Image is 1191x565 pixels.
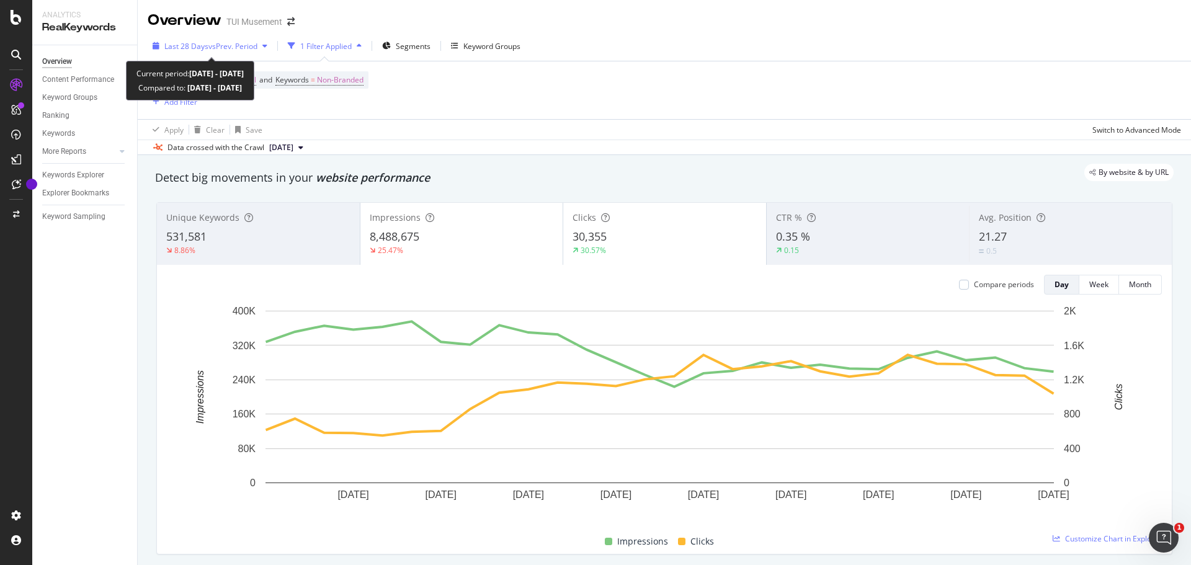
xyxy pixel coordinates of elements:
[573,229,607,244] span: 30,355
[1044,275,1079,295] button: Day
[513,489,544,500] text: [DATE]
[573,211,596,223] span: Clicks
[300,41,352,51] div: 1 Filter Applied
[42,145,116,158] a: More Reports
[979,211,1032,223] span: Avg. Position
[1064,306,1076,316] text: 2K
[269,142,293,153] span: 2025 Sep. 26th
[617,534,668,549] span: Impressions
[233,409,256,419] text: 160K
[776,211,802,223] span: CTR %
[863,489,894,500] text: [DATE]
[283,36,367,56] button: 1 Filter Applied
[1053,533,1162,544] a: Customize Chart in Explorer
[42,109,128,122] a: Ranking
[784,245,799,256] div: 0.15
[42,10,127,20] div: Analytics
[287,17,295,26] div: arrow-right-arrow-left
[189,68,244,79] b: [DATE] - [DATE]
[1092,125,1181,135] div: Switch to Advanced Mode
[1064,340,1084,350] text: 1.6K
[688,489,719,500] text: [DATE]
[42,91,128,104] a: Keyword Groups
[42,210,128,223] a: Keyword Sampling
[148,120,184,140] button: Apply
[317,71,364,89] span: Non-Branded
[775,489,806,500] text: [DATE]
[148,36,272,56] button: Last 28 DaysvsPrev. Period
[42,73,128,86] a: Content Performance
[185,82,242,93] b: [DATE] - [DATE]
[42,55,128,68] a: Overview
[426,489,457,500] text: [DATE]
[42,127,128,140] a: Keywords
[26,179,37,190] div: Tooltip anchor
[311,74,315,85] span: =
[42,145,86,158] div: More Reports
[378,245,403,256] div: 25.47%
[979,249,984,253] img: Equal
[148,94,197,109] button: Add Filter
[581,245,606,256] div: 30.57%
[259,74,272,85] span: and
[1119,275,1162,295] button: Month
[396,41,430,51] span: Segments
[979,229,1007,244] span: 21.27
[148,10,221,31] div: Overview
[42,91,97,104] div: Keyword Groups
[195,370,205,424] text: Impressions
[986,246,997,256] div: 0.5
[1113,384,1124,411] text: Clicks
[1064,375,1084,385] text: 1.2K
[42,169,104,182] div: Keywords Explorer
[250,478,256,488] text: 0
[166,211,239,223] span: Unique Keywords
[42,169,128,182] a: Keywords Explorer
[1087,120,1181,140] button: Switch to Advanced Mode
[42,187,109,200] div: Explorer Bookmarks
[446,36,525,56] button: Keyword Groups
[226,16,282,28] div: TUI Musement
[42,210,105,223] div: Keyword Sampling
[238,443,256,454] text: 80K
[42,73,114,86] div: Content Performance
[167,305,1153,520] div: A chart.
[1055,279,1069,290] div: Day
[1064,443,1081,454] text: 400
[1064,409,1081,419] text: 800
[136,66,244,81] div: Current period:
[167,142,264,153] div: Data crossed with the Crawl
[138,81,242,95] div: Compared to:
[275,74,309,85] span: Keywords
[1129,279,1151,290] div: Month
[974,279,1034,290] div: Compare periods
[174,245,195,256] div: 8.86%
[42,55,72,68] div: Overview
[1149,523,1179,553] iframe: Intercom live chat
[776,229,810,244] span: 0.35 %
[600,489,631,500] text: [DATE]
[164,97,197,107] div: Add Filter
[42,20,127,35] div: RealKeywords
[370,229,419,244] span: 8,488,675
[1079,275,1119,295] button: Week
[42,109,69,122] div: Ranking
[189,120,225,140] button: Clear
[1064,478,1069,488] text: 0
[230,120,262,140] button: Save
[950,489,981,500] text: [DATE]
[1174,523,1184,533] span: 1
[377,36,435,56] button: Segments
[1099,169,1169,176] span: By website & by URL
[463,41,520,51] div: Keyword Groups
[42,187,128,200] a: Explorer Bookmarks
[233,306,256,316] text: 400K
[246,125,262,135] div: Save
[690,534,714,549] span: Clicks
[233,340,256,350] text: 320K
[164,125,184,135] div: Apply
[1038,489,1069,500] text: [DATE]
[208,41,257,51] span: vs Prev. Period
[164,41,208,51] span: Last 28 Days
[166,229,207,244] span: 531,581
